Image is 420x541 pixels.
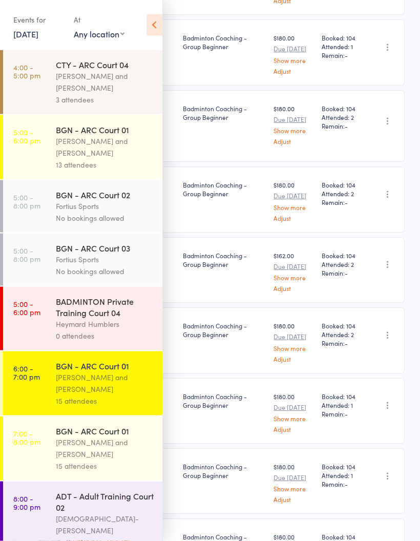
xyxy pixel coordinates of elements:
div: 13 attendees [56,159,154,171]
span: Remain: [322,269,363,278]
span: - [345,410,348,419]
div: BGN - ARC Court 01 [56,124,154,135]
a: Adjust [274,138,313,145]
div: Badminton Coaching - Group Beginner [183,34,265,51]
div: [PERSON_NAME] and [PERSON_NAME] [56,135,154,159]
span: Remain: [322,410,363,419]
span: Booked: 104 [322,322,363,330]
span: Attended: 1 [322,401,363,410]
span: - [345,51,348,60]
a: Show more [274,415,313,422]
div: Badminton Coaching - Group Beginner [183,181,265,198]
div: $180.00 [274,105,313,145]
span: Booked: 104 [322,463,363,471]
a: [DATE] [13,28,38,39]
div: BGN - ARC Court 01 [56,425,154,436]
span: - [345,480,348,489]
span: Attended: 2 [322,260,363,269]
small: Due [DATE] [274,263,313,270]
span: - [345,269,348,278]
span: Booked: 104 [322,392,363,401]
div: No bookings allowed [56,265,154,277]
div: $180.00 [274,392,313,433]
a: 6:00 -7:00 pmBGN - ARC Court 01[PERSON_NAME] and [PERSON_NAME]15 attendees [3,351,162,415]
div: Fortius Sports [56,254,154,265]
time: 5:00 - 6:00 pm [13,300,40,316]
div: Badminton Coaching - Group Beginner [183,105,265,122]
div: $180.00 [274,34,313,74]
small: Due [DATE] [274,404,313,411]
a: Show more [274,275,313,281]
span: Attended: 2 [322,113,363,122]
div: $180.00 [274,463,313,503]
span: Booked: 104 [322,105,363,113]
div: 0 attendees [56,330,154,342]
a: 7:00 -8:00 pmBGN - ARC Court 01[PERSON_NAME] and [PERSON_NAME]15 attendees [3,417,162,481]
a: Adjust [274,426,313,433]
time: 5:00 - 8:00 pm [13,193,40,210]
a: Adjust [274,215,313,222]
span: Attended: 1 [322,43,363,51]
div: $162.00 [274,252,313,292]
div: [PERSON_NAME] and [PERSON_NAME] [56,371,154,395]
div: Badminton Coaching - Group Beginner [183,322,265,339]
span: Attended: 2 [322,330,363,339]
time: 5:00 - 6:00 pm [13,128,40,144]
span: Attended: 2 [322,190,363,198]
a: 4:00 -5:00 pmCTY - ARC Court 04[PERSON_NAME] and [PERSON_NAME]3 attendees [3,50,162,114]
div: BGN - ARC Court 02 [56,189,154,200]
div: [DEMOGRAPHIC_DATA]-[PERSON_NAME] [56,513,154,536]
span: - [345,198,348,207]
div: Badminton Coaching - Group Beginner [183,252,265,269]
a: Show more [274,128,313,134]
div: CTY - ARC Court 04 [56,59,154,70]
span: Remain: [322,339,363,348]
div: [PERSON_NAME] and [PERSON_NAME] [56,436,154,460]
span: Remain: [322,198,363,207]
small: Due [DATE] [274,334,313,341]
a: Show more [274,345,313,352]
div: [PERSON_NAME] and [PERSON_NAME] [56,70,154,94]
span: Remain: [322,51,363,60]
div: Any location [74,28,124,39]
a: Show more [274,486,313,492]
div: $180.00 [274,181,313,221]
div: ADT - Adult Training Court 02 [56,490,154,513]
span: Booked: 104 [322,181,363,190]
div: 15 attendees [56,395,154,407]
div: Events for [13,11,64,28]
span: - [345,122,348,131]
div: BADMINTON Private Training Court 04 [56,296,154,318]
small: Due [DATE] [274,116,313,123]
small: Due [DATE] [274,193,313,200]
a: Adjust [274,68,313,75]
a: Adjust [274,356,313,363]
small: Due [DATE] [274,46,313,53]
a: Show more [274,57,313,64]
div: Heymard Humblers [56,318,154,330]
div: No bookings allowed [56,212,154,224]
time: 5:00 - 8:00 pm [13,246,40,263]
div: 3 attendees [56,94,154,106]
a: Adjust [274,496,313,503]
div: BGN - ARC Court 01 [56,360,154,371]
div: 15 attendees [56,460,154,472]
div: Badminton Coaching - Group Beginner [183,463,265,480]
a: 5:00 -6:00 pmBGN - ARC Court 01[PERSON_NAME] and [PERSON_NAME]13 attendees [3,115,162,179]
time: 7:00 - 8:00 pm [13,429,40,446]
div: Badminton Coaching - Group Beginner [183,392,265,410]
div: BGN - ARC Court 03 [56,242,154,254]
span: Booked: 104 [322,34,363,43]
a: 5:00 -8:00 pmBGN - ARC Court 03Fortius SportsNo bookings allowed [3,234,162,286]
div: Fortius Sports [56,200,154,212]
small: Due [DATE] [274,474,313,482]
span: Attended: 1 [322,471,363,480]
span: - [345,339,348,348]
a: 5:00 -6:00 pmBADMINTON Private Training Court 04Heymard Humblers0 attendees [3,287,162,350]
div: At [74,11,124,28]
a: 5:00 -8:00 pmBGN - ARC Court 02Fortius SportsNo bookings allowed [3,180,162,233]
time: 4:00 - 5:00 pm [13,63,40,79]
span: Booked: 104 [322,252,363,260]
span: Remain: [322,480,363,489]
div: $180.00 [274,322,313,362]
